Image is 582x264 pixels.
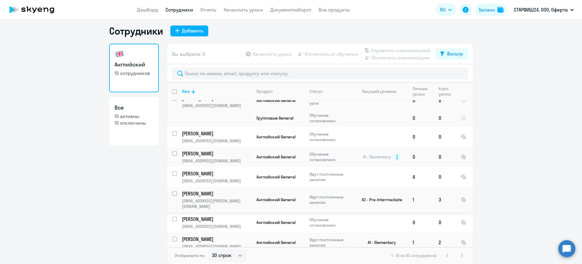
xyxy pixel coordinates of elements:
p: Обучение остановлено [309,131,351,142]
div: Личные уроки [413,86,433,97]
td: 0 [408,109,434,127]
div: Фильтр [447,50,463,57]
div: Статус [309,89,323,94]
span: Английский General [256,174,296,180]
td: 1 [408,232,434,252]
div: Текущий уровень [362,89,396,94]
img: english [115,49,124,59]
td: 0 [408,127,434,147]
h3: Английский [115,61,153,69]
a: Дашборд [137,7,158,13]
span: Отображать по: [175,253,205,258]
p: 10 отключены [115,120,153,126]
a: [PERSON_NAME] [182,190,251,197]
p: Обучение остановлено [309,151,351,162]
button: СТАРФИШ24, ООО, Оферта [511,2,577,17]
p: [EMAIL_ADDRESS][DOMAIN_NAME] [182,244,251,249]
input: Поиск по имени, email, продукту или статусу [172,67,468,80]
button: Добавить [170,25,208,36]
td: 0 [434,127,456,147]
div: Баланс [479,6,495,13]
button: Фильтр [435,49,468,59]
h3: Все [115,104,153,112]
td: 0 [408,147,434,167]
div: Текущий уровень [356,89,407,94]
span: A1 - Elementary [363,154,391,160]
div: Продукт [256,89,273,94]
p: [EMAIL_ADDRESS][DOMAIN_NAME] [182,224,251,229]
a: Начислить уроки [224,7,263,13]
p: [EMAIL_ADDRESS][PERSON_NAME][DOMAIN_NAME] [182,198,251,209]
td: 0 [434,212,456,232]
p: Обучение остановлено [309,217,351,228]
span: Английский General [256,220,296,225]
a: [PERSON_NAME] [182,216,251,222]
div: Добавить [182,27,203,34]
a: [PERSON_NAME] [182,170,251,177]
a: Все продукты [319,7,350,13]
td: 0 [434,167,456,187]
td: 0 [408,92,434,109]
p: [PERSON_NAME] [182,170,250,177]
p: [EMAIL_ADDRESS][DOMAIN_NAME] [182,138,251,144]
p: [PERSON_NAME] [182,150,250,157]
span: Английский General [256,154,296,160]
a: Документооборот [270,7,311,13]
td: 0 [434,147,456,167]
span: Английский General [256,240,296,245]
td: 8 [434,92,456,109]
p: [EMAIL_ADDRESS][DOMAIN_NAME] [182,158,251,164]
p: [PERSON_NAME] [182,236,250,242]
p: [PERSON_NAME] [182,216,250,222]
img: balance [497,7,503,13]
div: Имя [182,89,251,94]
p: Идут постоянные занятия [309,237,351,248]
td: 1 [408,187,434,212]
a: Все10 активны10 отключены [109,97,159,146]
p: Идут постоянные занятия [309,194,351,205]
p: 10 сотрудников [115,70,153,76]
a: [PERSON_NAME] [182,150,251,157]
span: RU [440,6,446,13]
td: 0 [408,212,434,232]
span: 1 - 10 из 10 сотрудников [391,253,436,258]
td: A1 - Elementary [351,232,408,252]
span: Английский General [256,134,296,140]
button: RU [436,4,456,16]
p: Обучение остановлено [309,113,351,124]
p: СТАРФИШ24, ООО, Оферта [514,6,568,13]
a: [PERSON_NAME] [182,236,251,242]
a: Отчеты [200,7,216,13]
p: 10 активны [115,113,153,120]
span: Групповые General [256,115,293,121]
span: Вы выбрали: 0 [172,50,205,58]
p: [PERSON_NAME] [182,130,250,137]
a: [PERSON_NAME] [182,130,251,137]
td: A2 - Pre-Intermediate [351,187,408,212]
p: Пройден вводный урок [309,95,351,106]
p: [EMAIL_ADDRESS][DOMAIN_NAME] [182,103,251,108]
p: Идут постоянные занятия [309,171,351,182]
td: 3 [434,187,456,212]
h1: Сотрудники [109,25,163,37]
span: Английский General [256,98,296,103]
span: Английский General [256,197,296,202]
td: 0 [434,109,456,127]
div: Корп. уроки [439,86,456,97]
td: 2 [434,232,456,252]
div: Имя [182,89,190,94]
a: Английский10 сотрудников [109,44,159,92]
button: Балансbalance [475,4,507,16]
a: Сотрудники [166,7,193,13]
td: 4 [408,167,434,187]
p: [EMAIL_ADDRESS][DOMAIN_NAME] [182,178,251,184]
p: [PERSON_NAME] [182,190,250,197]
